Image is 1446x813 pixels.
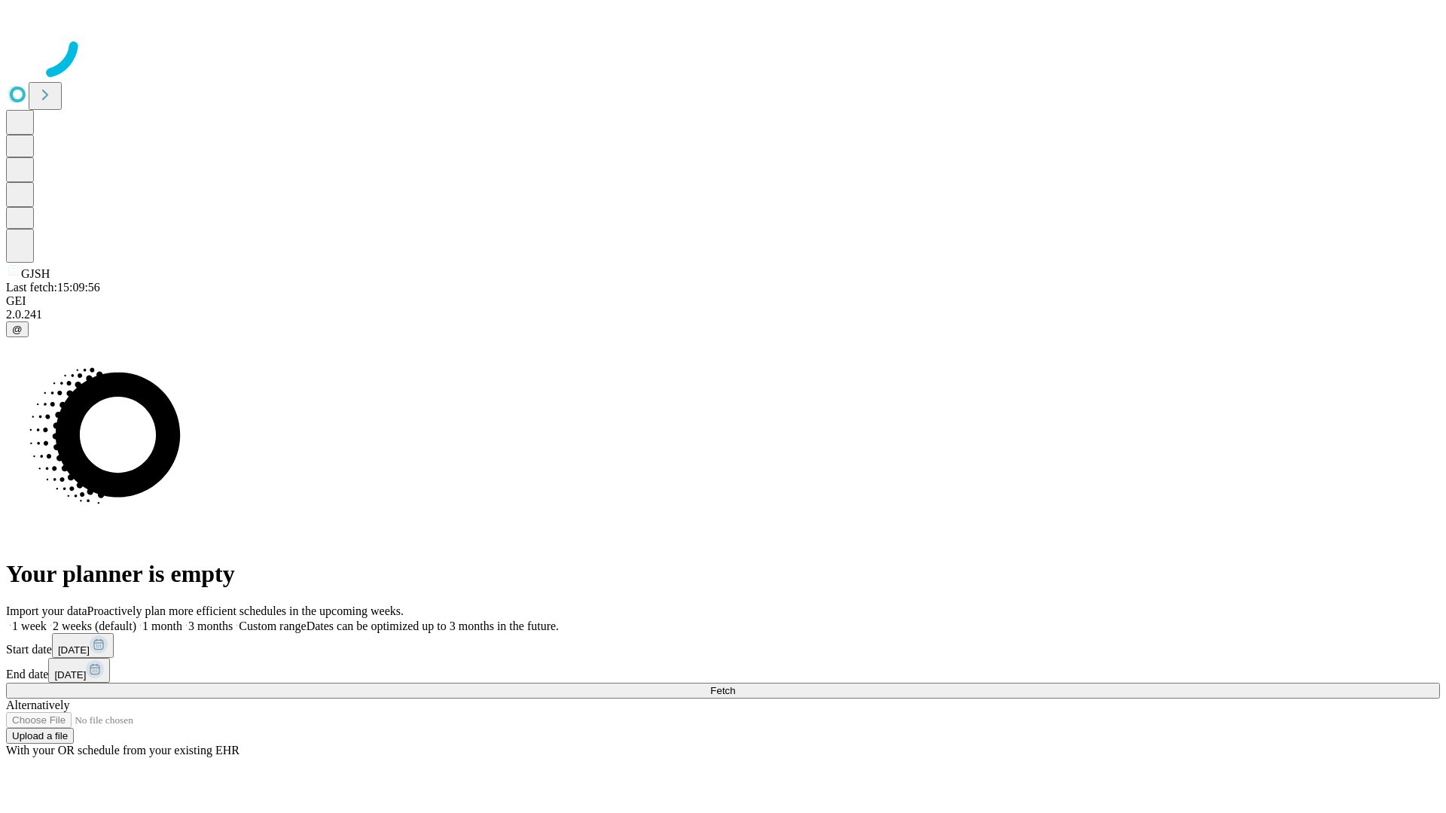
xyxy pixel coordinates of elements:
[21,267,50,280] span: GJSH
[6,294,1440,308] div: GEI
[142,620,182,632] span: 1 month
[6,744,239,757] span: With your OR schedule from your existing EHR
[6,658,1440,683] div: End date
[53,620,136,632] span: 2 weeks (default)
[54,669,86,681] span: [DATE]
[710,685,735,696] span: Fetch
[48,658,110,683] button: [DATE]
[52,633,114,658] button: [DATE]
[188,620,233,632] span: 3 months
[6,728,74,744] button: Upload a file
[87,604,404,617] span: Proactively plan more efficient schedules in the upcoming weeks.
[6,699,69,711] span: Alternatively
[6,281,100,294] span: Last fetch: 15:09:56
[12,324,23,335] span: @
[58,644,90,656] span: [DATE]
[307,620,559,632] span: Dates can be optimized up to 3 months in the future.
[12,620,47,632] span: 1 week
[6,308,1440,321] div: 2.0.241
[6,560,1440,588] h1: Your planner is empty
[6,633,1440,658] div: Start date
[6,604,87,617] span: Import your data
[6,321,29,337] button: @
[6,683,1440,699] button: Fetch
[239,620,306,632] span: Custom range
